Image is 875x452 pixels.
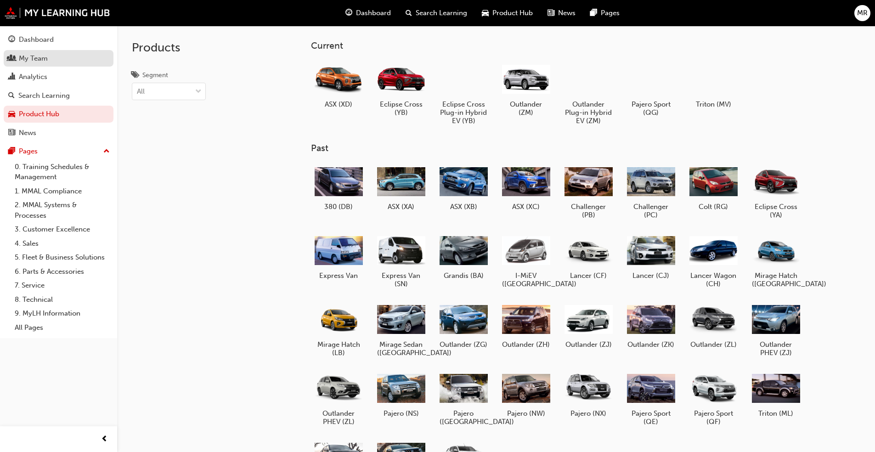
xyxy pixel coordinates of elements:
[748,230,803,292] a: Mirage Hatch ([GEOGRAPHIC_DATA])
[492,8,533,18] span: Product Hub
[752,409,800,418] h5: Triton (ML)
[627,100,675,117] h5: Pajero Sport (QG)
[19,53,48,64] div: My Team
[4,50,113,67] a: My Team
[11,222,113,237] a: 3. Customer Excellence
[142,71,168,80] div: Segment
[315,340,363,357] h5: Mirage Hatch (LB)
[623,161,678,223] a: Challenger (PC)
[11,237,113,251] a: 4. Sales
[686,161,741,215] a: Colt (RG)
[311,58,366,112] a: ASX (XD)
[345,7,352,19] span: guage-icon
[19,72,47,82] div: Analytics
[8,129,15,137] span: news-icon
[498,299,553,352] a: Outlander (ZH)
[565,100,613,125] h5: Outlander Plug-in Hybrid EV (ZM)
[19,34,54,45] div: Dashboard
[502,409,550,418] h5: Pajero (NW)
[502,340,550,349] h5: Outlander (ZH)
[440,409,488,426] h5: Pajero ([GEOGRAPHIC_DATA])
[623,368,678,429] a: Pajero Sport (QE)
[502,100,550,117] h5: Outlander (ZM)
[440,203,488,211] h5: ASX (XB)
[561,299,616,352] a: Outlander (ZJ)
[311,368,366,429] a: Outlander PHEV (ZL)
[583,4,627,23] a: pages-iconPages
[627,409,675,426] h5: Pajero Sport (QE)
[623,299,678,352] a: Outlander (ZK)
[311,161,366,215] a: 380 (DB)
[440,340,488,349] h5: Outlander (ZG)
[373,230,429,292] a: Express Van (SN)
[4,87,113,104] a: Search Learning
[132,40,206,55] h2: Products
[8,92,15,100] span: search-icon
[8,55,15,63] span: people-icon
[377,340,425,357] h5: Mirage Sedan ([GEOGRAPHIC_DATA])
[440,100,488,125] h5: Eclipse Cross Plug-in Hybrid EV (YB)
[356,8,391,18] span: Dashboard
[689,100,738,108] h5: Triton (MV)
[377,409,425,418] h5: Pajero (NS)
[565,271,613,280] h5: Lancer (CF)
[752,203,800,219] h5: Eclipse Cross (YA)
[315,271,363,280] h5: Express Van
[103,146,110,158] span: up-icon
[4,124,113,141] a: News
[498,161,553,215] a: ASX (XC)
[623,58,678,120] a: Pajero Sport (QG)
[752,340,800,357] h5: Outlander PHEV (ZJ)
[373,58,429,120] a: Eclipse Cross (YB)
[4,143,113,160] button: Pages
[502,203,550,211] h5: ASX (XC)
[4,68,113,85] a: Analytics
[474,4,540,23] a: car-iconProduct Hub
[311,299,366,361] a: Mirage Hatch (LB)
[436,368,491,429] a: Pajero ([GEOGRAPHIC_DATA])
[195,86,202,98] span: down-icon
[311,40,833,51] h3: Current
[689,203,738,211] h5: Colt (RG)
[561,161,616,223] a: Challenger (PB)
[11,184,113,198] a: 1. MMAL Compliance
[689,409,738,426] h5: Pajero Sport (QF)
[4,31,113,48] a: Dashboard
[4,106,113,123] a: Product Hub
[315,100,363,108] h5: ASX (XD)
[498,230,553,292] a: I-MiEV ([GEOGRAPHIC_DATA])
[498,58,553,120] a: Outlander (ZM)
[19,128,36,138] div: News
[377,271,425,288] h5: Express Van (SN)
[373,299,429,361] a: Mirage Sedan ([GEOGRAPHIC_DATA])
[558,8,576,18] span: News
[338,4,398,23] a: guage-iconDashboard
[373,161,429,215] a: ASX (XA)
[627,203,675,219] h5: Challenger (PC)
[311,143,833,153] h3: Past
[689,271,738,288] h5: Lancer Wagon (CH)
[101,434,108,445] span: prev-icon
[436,58,491,128] a: Eclipse Cross Plug-in Hybrid EV (YB)
[5,7,110,19] img: mmal
[686,299,741,352] a: Outlander (ZL)
[11,265,113,279] a: 6. Parts & Accessories
[686,368,741,429] a: Pajero Sport (QF)
[377,203,425,211] h5: ASX (XA)
[8,110,15,119] span: car-icon
[137,86,145,97] div: All
[498,368,553,421] a: Pajero (NW)
[311,230,366,283] a: Express Van
[627,340,675,349] h5: Outlander (ZK)
[373,368,429,421] a: Pajero (NS)
[398,4,474,23] a: search-iconSearch Learning
[540,4,583,23] a: news-iconNews
[565,409,613,418] h5: Pajero (NX)
[748,368,803,421] a: Triton (ML)
[561,230,616,283] a: Lancer (CF)
[4,29,113,143] button: DashboardMy TeamAnalyticsSearch LearningProduct HubNews
[8,73,15,81] span: chart-icon
[565,203,613,219] h5: Challenger (PB)
[565,340,613,349] h5: Outlander (ZJ)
